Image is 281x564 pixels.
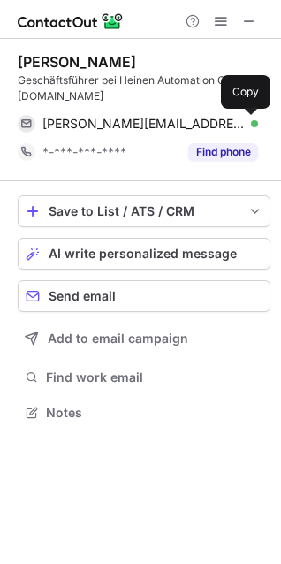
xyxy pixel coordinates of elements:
[18,323,270,354] button: Add to email campaign
[46,405,263,421] span: Notes
[49,204,239,218] div: Save to List / ATS / CRM
[18,53,136,71] div: [PERSON_NAME]
[46,370,263,385] span: Find work email
[18,72,270,104] div: Geschäftsführer bei Heinen Automation GmbH & [DOMAIN_NAME]
[18,280,270,312] button: Send email
[18,195,270,227] button: save-profile-one-click
[42,116,245,132] span: [PERSON_NAME][EMAIL_ADDRESS][DOMAIN_NAME]
[18,238,270,270] button: AI write personalized message
[49,247,237,261] span: AI write personalized message
[188,143,258,161] button: Reveal Button
[18,11,124,32] img: ContactOut v5.3.10
[18,365,270,390] button: Find work email
[18,400,270,425] button: Notes
[49,289,116,303] span: Send email
[48,332,188,346] span: Add to email campaign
